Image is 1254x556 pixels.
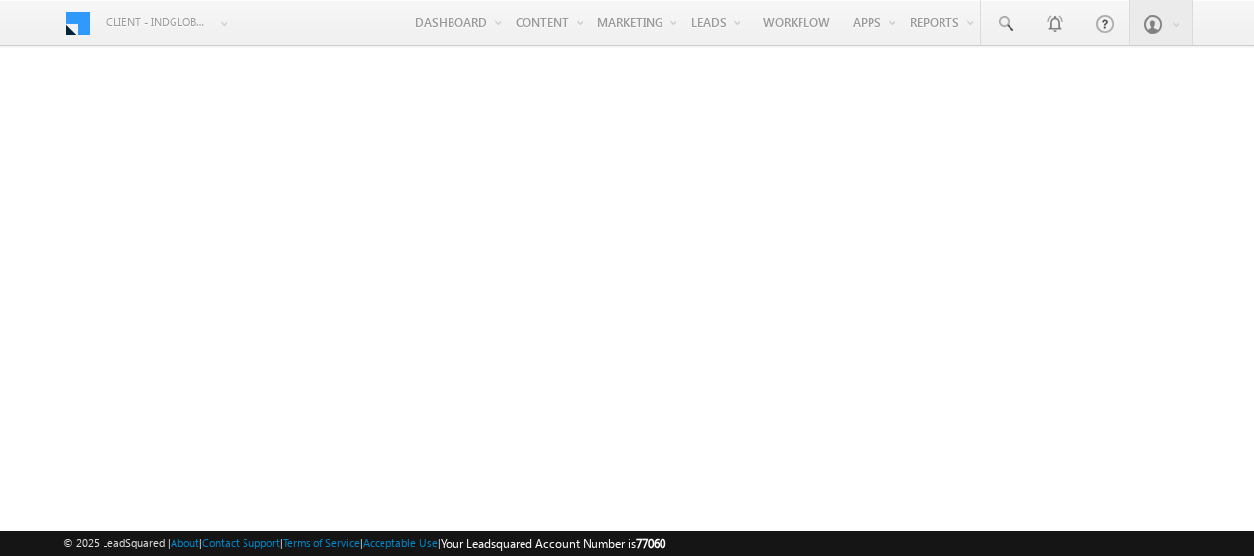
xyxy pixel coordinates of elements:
span: 77060 [636,536,665,551]
a: Contact Support [202,536,280,549]
a: About [171,536,199,549]
a: Terms of Service [283,536,360,549]
span: Client - indglobal1 (77060) [106,12,210,32]
a: Acceptable Use [363,536,438,549]
span: Your Leadsquared Account Number is [441,536,665,551]
span: © 2025 LeadSquared | | | | | [63,534,665,553]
